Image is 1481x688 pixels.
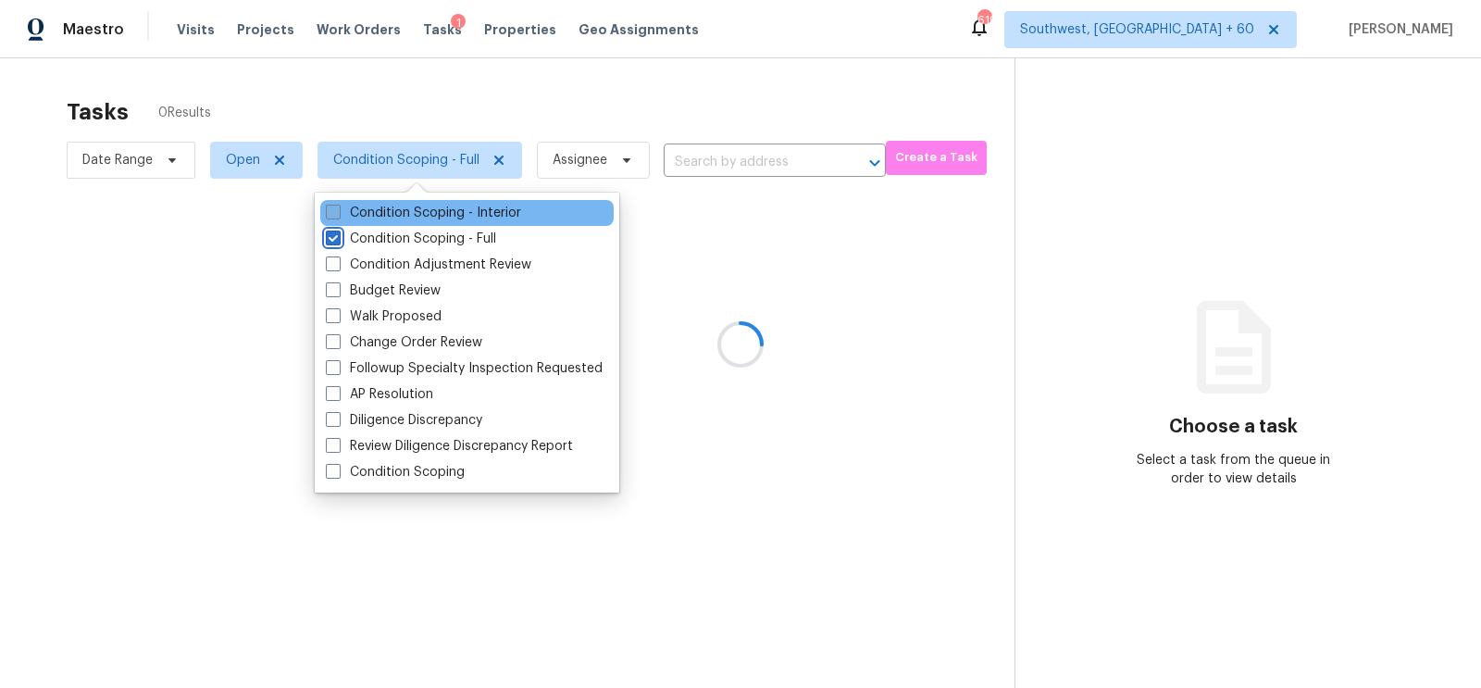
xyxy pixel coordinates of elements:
label: Condition Adjustment Review [326,256,531,274]
div: 1 [451,14,466,32]
label: AP Resolution [326,385,433,404]
label: Change Order Review [326,333,482,352]
div: 619 [977,11,990,30]
label: Condition Scoping [326,463,465,482]
label: Review Diligence Discrepancy Report [326,437,573,456]
label: Walk Proposed [326,307,442,326]
label: Condition Scoping - Full [326,230,496,248]
label: Budget Review [326,281,441,300]
label: Diligence Discrepancy [326,411,482,430]
label: Condition Scoping - Interior [326,204,521,222]
label: Followup Specialty Inspection Requested [326,359,603,378]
